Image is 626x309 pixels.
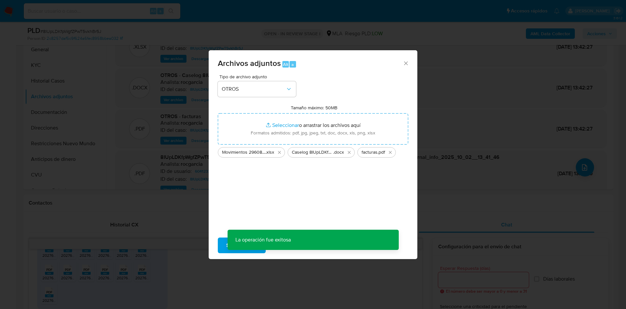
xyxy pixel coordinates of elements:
span: Cancelar [277,238,298,253]
button: Eliminar Caselog 8IUpLDKfpWgfZPwT5vkhBr5J - 60412336.docx [345,148,353,156]
label: Tamaño máximo: 50MB [291,105,337,111]
span: Movimientos 296083978 [222,149,265,156]
span: facturas [362,149,378,156]
span: OTROS [222,86,286,92]
p: La operación fue exitosa [228,230,299,250]
span: .docx [333,149,344,156]
button: Eliminar Movimientos 296083978.xlsx [276,148,283,156]
span: a [291,61,294,68]
ul: Archivos seleccionados [218,145,408,158]
span: .xlsx [265,149,274,156]
span: Subir archivo [226,238,257,253]
span: Archivos adjuntos [218,57,281,69]
button: Eliminar facturas.pdf [386,148,394,156]
span: Alt [283,61,288,68]
span: Tipo de archivo adjunto [219,74,298,79]
span: .pdf [378,149,385,156]
button: Subir archivo [218,238,266,253]
button: Cerrar [403,60,409,66]
span: Caselog 8IUpLDKfpWgfZPwT5vkhBr5J - 60412336 [292,149,333,156]
button: OTROS [218,81,296,97]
